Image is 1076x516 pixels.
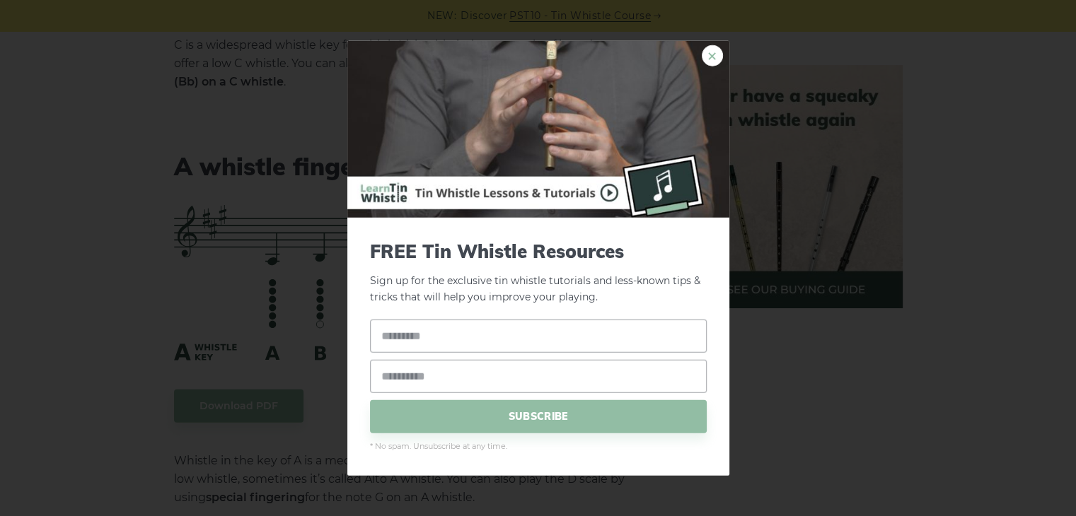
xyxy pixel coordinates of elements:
a: × [702,45,723,66]
img: Tin Whistle Buying Guide Preview [347,41,729,218]
span: FREE Tin Whistle Resources [370,240,707,262]
span: * No spam. Unsubscribe at any time. [370,440,707,452]
p: Sign up for the exclusive tin whistle tutorials and less-known tips & tricks that will help you i... [370,240,707,305]
span: SUBSCRIBE [370,399,707,433]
